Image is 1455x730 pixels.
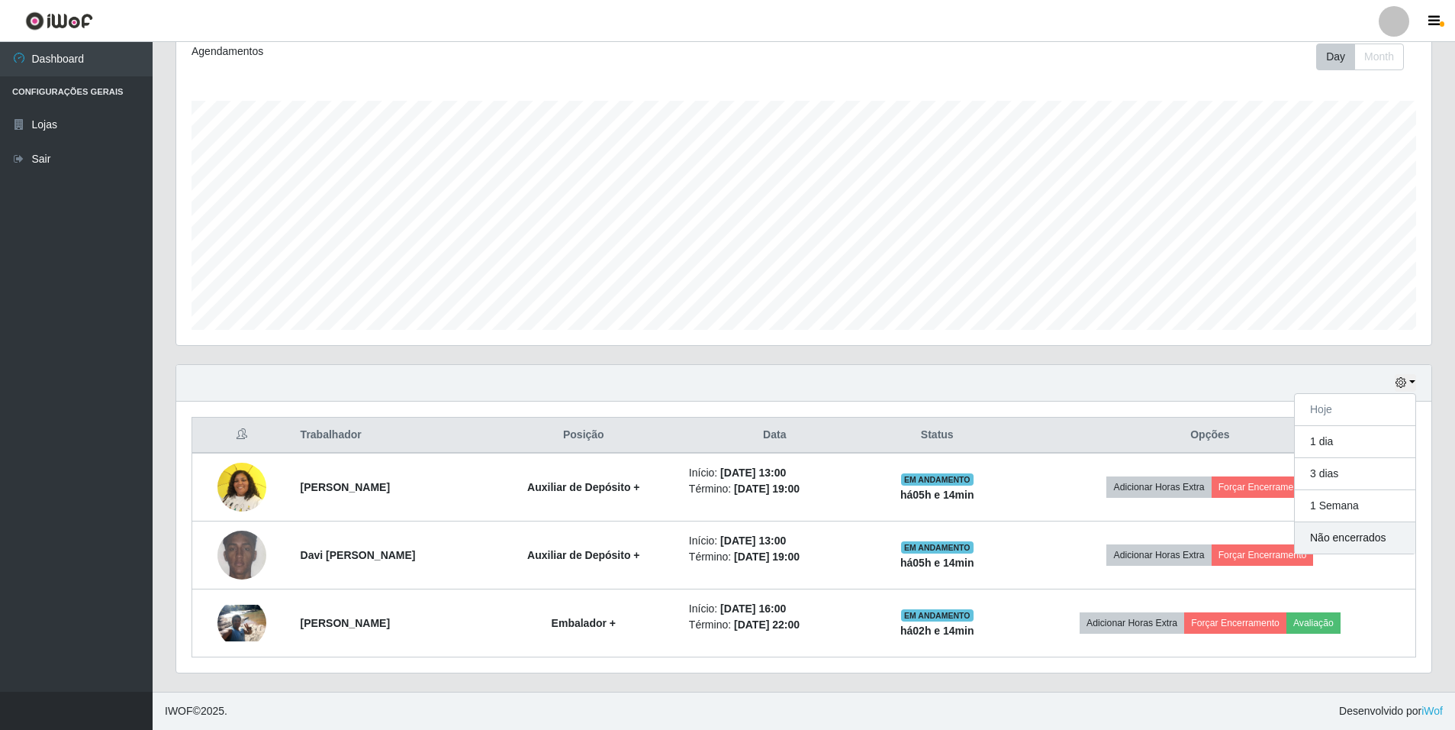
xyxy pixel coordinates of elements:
button: Não encerrados [1295,522,1415,554]
button: Month [1354,44,1404,70]
th: Trabalhador [291,418,488,454]
button: 3 dias [1295,458,1415,490]
img: 1755799488421.jpeg [217,454,266,519]
strong: há 02 h e 14 min [900,625,974,637]
strong: [PERSON_NAME] [301,481,390,493]
th: Data [680,418,870,454]
li: Início: [689,533,861,549]
th: Posição [488,418,680,454]
time: [DATE] 13:00 [720,467,786,479]
button: Adicionar Horas Extra [1106,476,1211,498]
button: Forçar Encerramento [1184,612,1286,634]
button: Day [1316,44,1355,70]
time: [DATE] 16:00 [720,602,786,615]
strong: há 05 h e 14 min [900,557,974,569]
strong: Embalador + [552,617,616,629]
th: Status [870,418,1005,454]
strong: Auxiliar de Depósito + [527,549,639,561]
time: [DATE] 19:00 [734,551,800,563]
img: CoreUI Logo [25,11,93,31]
div: Agendamentos [192,44,688,60]
button: Forçar Encerramento [1212,476,1314,498]
span: EM ANDAMENTO [901,541,974,554]
a: iWof [1421,705,1443,717]
button: 1 Semana [1295,490,1415,522]
div: Toolbar with button groups [1316,44,1416,70]
button: Forçar Encerramento [1212,544,1314,566]
button: Adicionar Horas Extra [1106,544,1211,566]
button: Hoje [1295,394,1415,426]
button: Adicionar Horas Extra [1080,612,1184,634]
th: Opções [1005,418,1416,454]
span: EM ANDAMENTO [901,473,974,486]
button: 1 dia [1295,426,1415,458]
time: [DATE] 22:00 [734,619,800,631]
button: Avaliação [1286,612,1341,634]
div: First group [1316,44,1404,70]
li: Início: [689,465,861,481]
time: [DATE] 19:00 [734,483,800,495]
li: Término: [689,617,861,633]
span: EM ANDAMENTO [901,609,974,622]
img: 1745741797322.jpeg [217,605,266,641]
li: Término: [689,549,861,565]
li: Término: [689,481,861,497]
strong: Davi [PERSON_NAME] [301,549,416,561]
li: Início: [689,601,861,617]
strong: [PERSON_NAME] [301,617,390,629]
span: IWOF [165,705,193,717]
strong: há 05 h e 14 min [900,489,974,501]
time: [DATE] 13:00 [720,535,786,547]
span: © 2025 . [165,703,227,719]
img: 1755989171028.jpeg [217,522,266,587]
strong: Auxiliar de Depósito + [527,481,639,493]
span: Desenvolvido por [1339,703,1443,719]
